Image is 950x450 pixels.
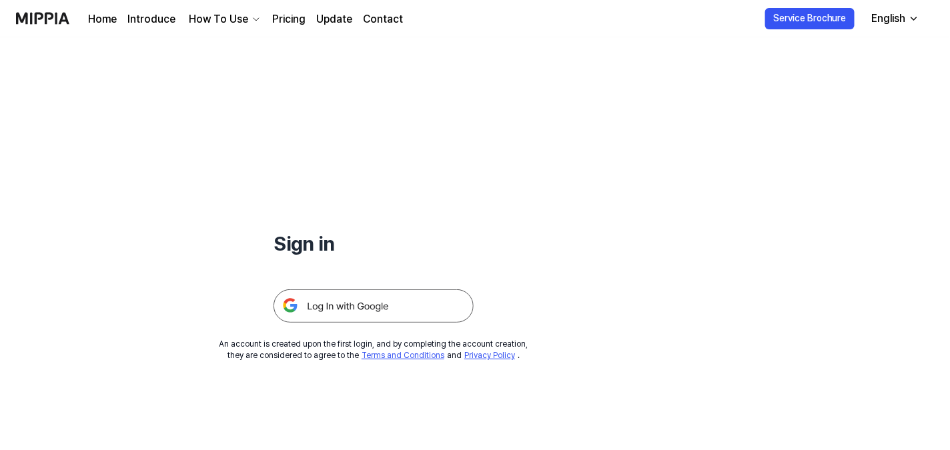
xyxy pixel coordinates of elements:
a: Introduce [127,11,175,27]
button: English [861,5,927,32]
h1: Sign in [274,229,474,257]
button: How To Use [186,11,262,27]
div: How To Use [186,11,251,27]
div: An account is created upon the first login, and by completing the account creation, they are cons... [219,339,528,361]
a: Contact [363,11,403,27]
a: Privacy Policy [464,351,515,360]
button: Service Brochure [765,8,855,29]
a: Home [88,11,117,27]
a: Update [316,11,352,27]
a: Terms and Conditions [362,351,444,360]
div: English [869,11,909,27]
a: Pricing [272,11,306,27]
img: 구글 로그인 버튼 [274,289,474,323]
